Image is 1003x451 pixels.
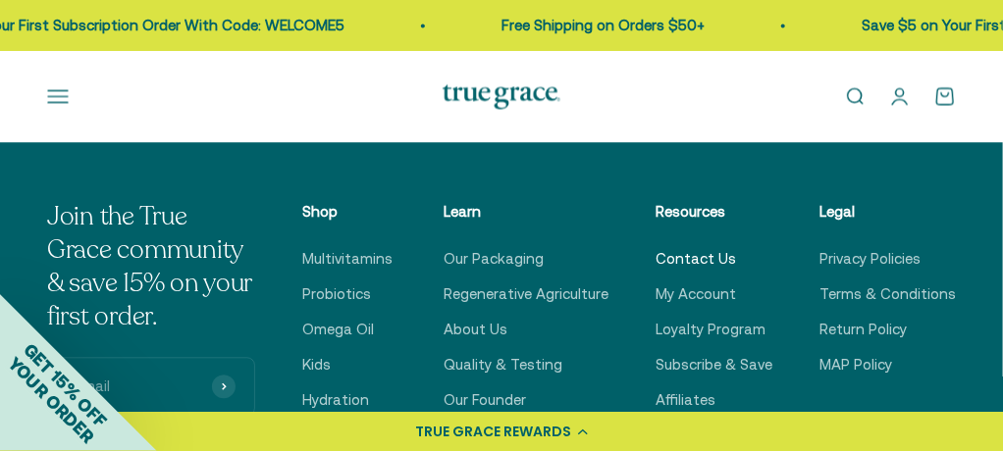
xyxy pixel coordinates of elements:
a: About Us [444,318,507,341]
a: MAP Policy [819,353,892,376]
a: Regenerative Agriculture [444,282,608,306]
a: Free Shipping on Orders $50+ [501,17,705,33]
p: Join the True Grace community & save 15% on your first order. [47,200,255,332]
a: Kids [302,353,331,376]
a: Multivitamins [302,247,393,271]
a: Our Packaging [444,247,544,271]
a: Our Founder [444,388,526,412]
a: Omega Oil [302,318,374,341]
p: Learn [444,200,608,224]
a: My Account [656,282,736,306]
p: Legal [819,200,956,224]
a: Terms & Conditions [819,282,956,306]
a: Contact Us [656,247,736,271]
span: YOUR ORDER [4,353,98,447]
a: Hydration [302,388,369,412]
p: Shop [302,200,396,224]
a: Probiotics [302,282,371,306]
p: Resources [656,200,772,224]
span: GET 15% OFF [20,339,111,430]
a: Return Policy [819,318,907,341]
a: Quality & Testing [444,353,562,376]
div: TRUE GRACE REWARDS [415,422,571,442]
a: Affiliates [656,388,715,412]
a: Privacy Policies [819,247,921,271]
a: Subscribe & Save [656,353,772,376]
a: Loyalty Program [656,318,765,341]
